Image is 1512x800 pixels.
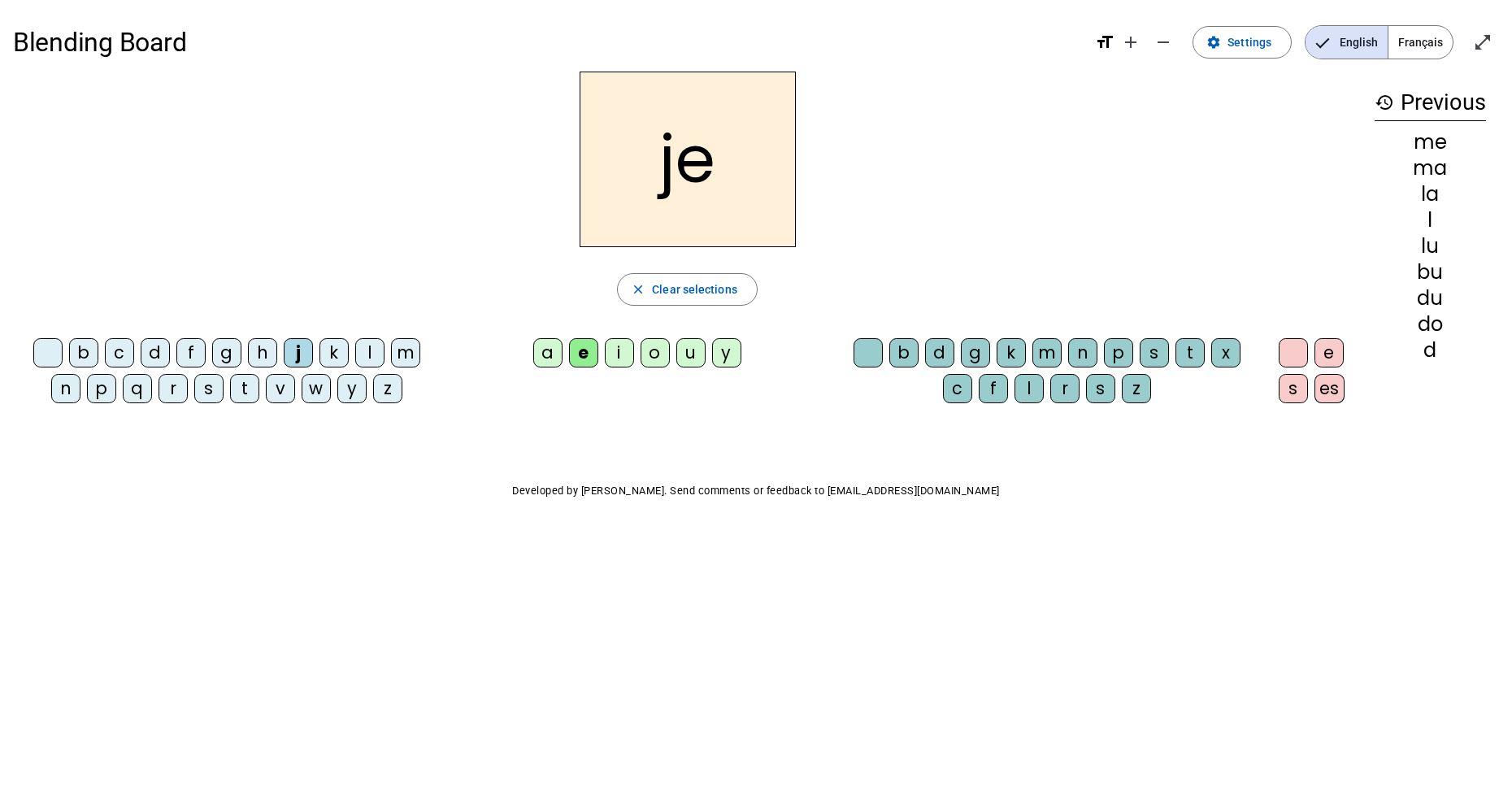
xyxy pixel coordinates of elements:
[1154,33,1173,52] mat-icon: remove
[1473,33,1492,52] mat-icon: open_in_full
[1375,93,1394,112] mat-icon: history
[1211,338,1240,367] div: x
[176,338,206,367] div: f
[1050,374,1080,403] div: r
[337,374,367,403] div: y
[13,16,1082,68] h1: Blending Board
[87,374,116,403] div: p
[1104,338,1133,367] div: p
[1147,26,1180,59] button: Decrease font size
[1086,374,1115,403] div: s
[266,374,295,403] div: v
[1466,26,1499,59] button: Enter full screen
[925,338,954,367] div: d
[1193,26,1292,59] button: Settings
[979,374,1008,403] div: f
[569,338,598,367] div: e
[319,338,349,367] div: k
[1375,133,1486,152] div: me
[1375,315,1486,334] div: do
[997,338,1026,367] div: k
[676,338,706,367] div: u
[1375,263,1486,282] div: bu
[1375,85,1486,121] h3: Previous
[1095,33,1114,52] mat-icon: format_size
[1175,338,1205,367] div: t
[141,338,170,367] div: d
[1015,374,1044,403] div: l
[1314,374,1345,403] div: es
[302,374,331,403] div: w
[617,273,758,306] button: Clear selections
[123,374,152,403] div: q
[1375,341,1486,360] div: d
[605,338,634,367] div: i
[1068,338,1097,367] div: n
[580,72,796,247] h2: je
[248,338,277,367] div: h
[230,374,259,403] div: t
[105,338,134,367] div: c
[1227,33,1271,52] span: Settings
[1375,237,1486,256] div: lu
[533,338,563,367] div: a
[1305,25,1453,59] mat-button-toggle-group: Language selection
[1279,374,1308,403] div: s
[194,374,224,403] div: s
[69,338,98,367] div: b
[391,338,420,367] div: m
[1206,35,1221,50] mat-icon: settings
[1375,185,1486,204] div: la
[1121,33,1141,52] mat-icon: add
[1114,26,1147,59] button: Increase font size
[1375,289,1486,308] div: du
[1388,26,1453,59] span: Français
[373,374,402,403] div: z
[1122,374,1151,403] div: z
[1375,159,1486,178] div: ma
[1140,338,1169,367] div: s
[961,338,990,367] div: g
[1314,338,1344,367] div: e
[284,338,313,367] div: j
[51,374,80,403] div: n
[641,338,670,367] div: o
[159,374,188,403] div: r
[712,338,741,367] div: y
[943,374,972,403] div: c
[355,338,385,367] div: l
[652,280,737,299] span: Clear selections
[889,338,919,367] div: b
[631,282,645,297] mat-icon: close
[1306,26,1388,59] span: English
[1375,211,1486,230] div: l
[212,338,241,367] div: g
[1032,338,1062,367] div: m
[13,481,1499,501] p: Developed by [PERSON_NAME]. Send comments or feedback to [EMAIL_ADDRESS][DOMAIN_NAME]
